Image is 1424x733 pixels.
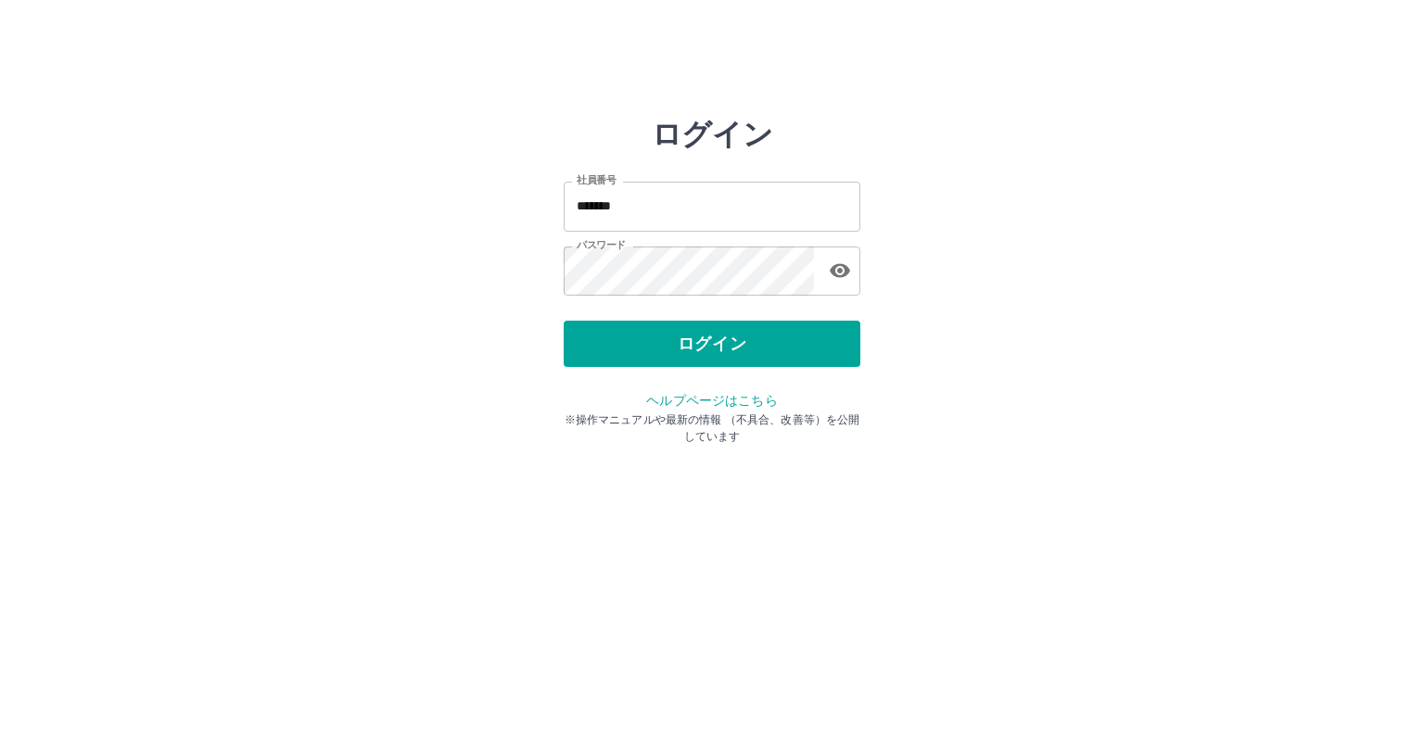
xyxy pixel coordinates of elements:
label: 社員番号 [577,173,616,187]
h2: ログイン [652,117,773,152]
button: ログイン [564,321,860,367]
label: パスワード [577,238,626,252]
p: ※操作マニュアルや最新の情報 （不具合、改善等）を公開しています [564,411,860,445]
a: ヘルプページはこちら [646,393,777,408]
